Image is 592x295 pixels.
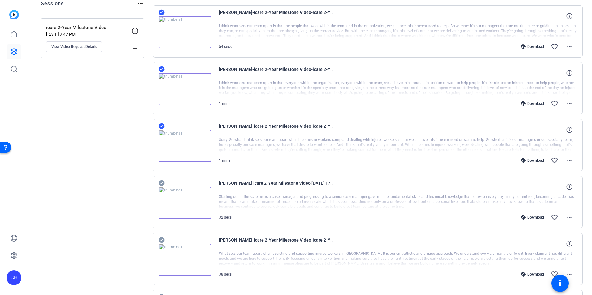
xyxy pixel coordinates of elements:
[46,32,131,37] p: [DATE] 2:42 PM
[518,215,547,220] div: Download
[518,158,547,163] div: Download
[566,271,573,278] mat-icon: more_horiz
[159,244,211,276] img: thumb-nail
[551,214,558,221] mat-icon: favorite_border
[9,10,19,19] img: blue-gradient.svg
[518,101,547,106] div: Download
[46,41,102,52] button: View Video Request Details
[219,215,232,220] span: 32 secs
[556,280,564,287] mat-icon: accessibility
[551,43,558,50] mat-icon: favorite_border
[159,73,211,105] img: thumb-nail
[219,179,333,194] span: [PERSON_NAME] icare 2-Year Milestone Video [DATE] 17_29_27
[219,9,333,24] span: [PERSON_NAME]-icare 2-Year Milestone Video-icare 2-Year Milestone Video-1755418144767-webcam
[219,158,230,163] span: 1 mins
[566,157,573,164] mat-icon: more_horiz
[551,157,558,164] mat-icon: favorite_border
[159,187,211,219] img: thumb-nail
[518,272,547,277] div: Download
[219,66,333,80] span: [PERSON_NAME]-icare 2-Year Milestone Video-icare 2-Year Milestone Video-1755417935116-webcam
[219,272,232,276] span: 38 secs
[566,43,573,50] mat-icon: more_horiz
[518,44,547,49] div: Download
[219,101,230,106] span: 1 mins
[566,214,573,221] mat-icon: more_horiz
[51,44,97,49] span: View Video Request Details
[219,122,333,137] span: [PERSON_NAME]-icare 2-Year Milestone Video-icare 2-Year Milestone Video-1755417715217-webcam
[131,45,139,52] mat-icon: more_horiz
[219,45,232,49] span: 54 secs
[46,24,131,31] p: icare 2-Year Milestone Video
[159,130,211,162] img: thumb-nail
[219,236,333,251] span: [PERSON_NAME]-icare 2-Year Milestone Video-icare 2-Year Milestone Video-1755236391164-webcam
[551,271,558,278] mat-icon: favorite_border
[7,270,21,285] div: CH
[159,16,211,48] img: thumb-nail
[566,100,573,107] mat-icon: more_horiz
[551,100,558,107] mat-icon: favorite_border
